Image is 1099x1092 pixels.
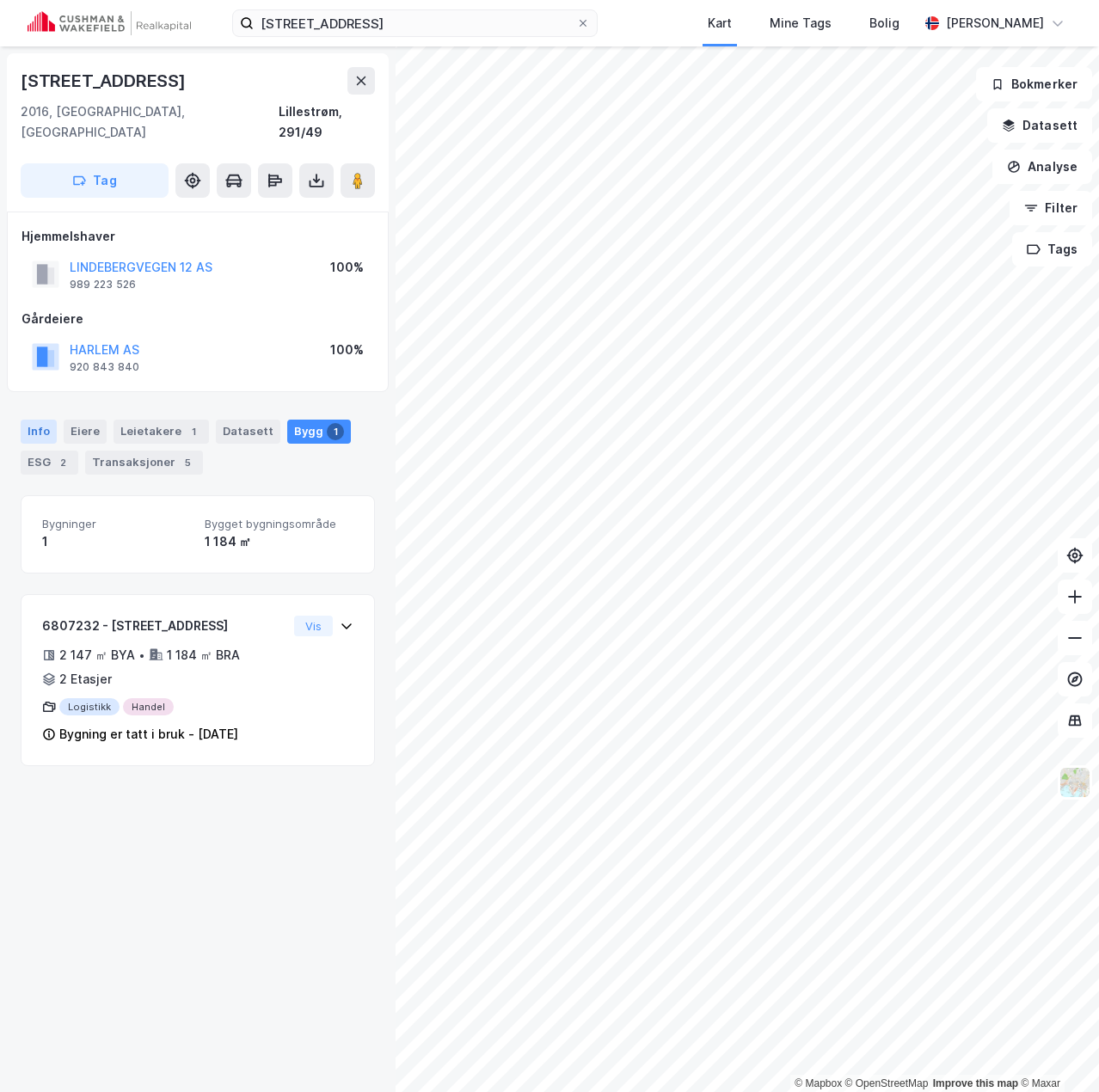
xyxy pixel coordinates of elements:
div: • [138,648,145,662]
div: [PERSON_NAME] [946,13,1044,34]
div: Eiere [64,420,107,444]
div: 989 223 526 [70,278,136,291]
span: Bygget bygningsområde [205,517,353,531]
div: 2016, [GEOGRAPHIC_DATA], [GEOGRAPHIC_DATA] [21,101,279,143]
div: 1 184 ㎡ BRA [167,645,240,666]
div: 2 147 ㎡ BYA [59,645,135,666]
div: 100% [330,340,364,360]
button: Tag [21,163,169,198]
button: Bokmerker [976,67,1092,101]
button: Filter [1010,191,1092,225]
div: Info [21,420,57,444]
div: Kontrollprogram for chat [1013,1009,1099,1092]
div: 920 843 840 [70,360,139,374]
input: Søk på adresse, matrikkel, gårdeiere, leietakere eller personer [254,10,576,36]
div: 1 184 ㎡ [205,531,353,552]
button: Analyse [992,150,1092,184]
a: Mapbox [795,1077,842,1089]
iframe: Chat Widget [1013,1009,1099,1092]
button: Datasett [987,108,1092,143]
div: [STREET_ADDRESS] [21,67,189,95]
div: Bolig [869,13,899,34]
div: 2 [54,454,71,471]
div: Lillestrøm, 291/49 [279,101,375,143]
div: 1 [42,531,191,552]
div: 2 Etasjer [59,669,112,690]
button: Tags [1012,232,1092,267]
img: cushman-wakefield-realkapital-logo.202ea83816669bd177139c58696a8fa1.svg [28,11,191,35]
div: 100% [330,257,364,278]
div: 6807232 - [STREET_ADDRESS] [42,616,287,636]
div: 1 [327,423,344,440]
div: Bygning er tatt i bruk - [DATE] [59,724,238,745]
div: 5 [179,454,196,471]
a: Improve this map [933,1077,1018,1089]
a: OpenStreetMap [845,1077,929,1089]
span: Bygninger [42,517,191,531]
div: ESG [21,451,78,475]
div: Transaksjoner [85,451,203,475]
div: Bygg [287,420,351,444]
div: Datasett [216,420,280,444]
img: Z [1059,766,1091,799]
button: Vis [294,616,333,636]
div: Mine Tags [770,13,832,34]
div: 1 [185,423,202,440]
div: Kart [708,13,732,34]
div: Hjemmelshaver [21,226,374,247]
div: Gårdeiere [21,309,374,329]
div: Leietakere [114,420,209,444]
